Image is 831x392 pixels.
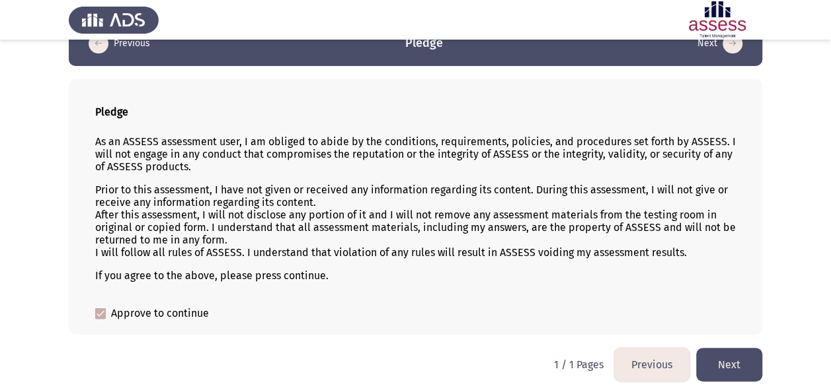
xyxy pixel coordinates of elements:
span: Approve to continue [111,306,209,321]
p: If you agree to the above, please press continue. [95,269,736,282]
button: load next page [696,348,762,381]
button: load previous page [85,33,154,54]
b: Pledge [95,106,128,118]
button: load next page [693,33,746,54]
img: Assessment logo of ASSESS English Language Assessment (3 Module) (Ad - IB) [672,1,762,38]
h3: Pledge [405,35,443,51]
img: Assess Talent Management logo [69,1,159,38]
p: As an ASSESS assessment user, I am obliged to abide by the conditions, requirements, policies, an... [95,135,736,173]
button: load previous page [614,348,690,381]
p: Prior to this assessment, I have not given or received any information regarding its content. Dur... [95,183,736,259]
p: 1 / 1 Pages [554,358,604,371]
